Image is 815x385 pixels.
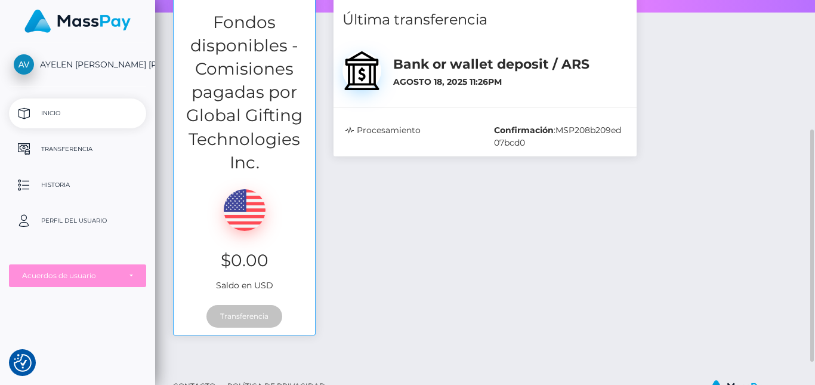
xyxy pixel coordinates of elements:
button: Consent Preferences [14,354,32,372]
h3: Fondos disponibles - Comisiones pagadas por Global Gifting Technologies Inc. [174,11,315,174]
a: Perfil del usuario [9,206,146,236]
p: Perfil del usuario [14,212,141,230]
div: Acuerdos de usuario [22,271,120,281]
img: bank.svg [342,51,381,90]
span: AYELEN [PERSON_NAME] [PERSON_NAME] [9,59,146,70]
a: Transferencia [9,134,146,164]
h4: Última transferencia [342,10,628,30]
b: Confirmación [494,125,554,135]
div: Procesamiento [337,124,485,149]
img: MassPay [24,10,131,33]
img: USD.png [224,189,266,231]
p: Inicio [14,104,141,122]
h3: $0.00 [183,249,306,272]
div: : [485,124,634,149]
div: Saldo en USD [174,174,315,298]
h6: Agosto 18, 2025 11:26PM [393,77,628,87]
p: Transferencia [14,140,141,158]
p: Historia [14,176,141,194]
a: Inicio [9,98,146,128]
a: Historia [9,170,146,200]
button: Acuerdos de usuario [9,264,146,287]
img: Revisit consent button [14,354,32,372]
h5: Bank or wallet deposit / ARS [393,56,628,74]
span: MSP208b209ed07bcd0 [494,125,621,148]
